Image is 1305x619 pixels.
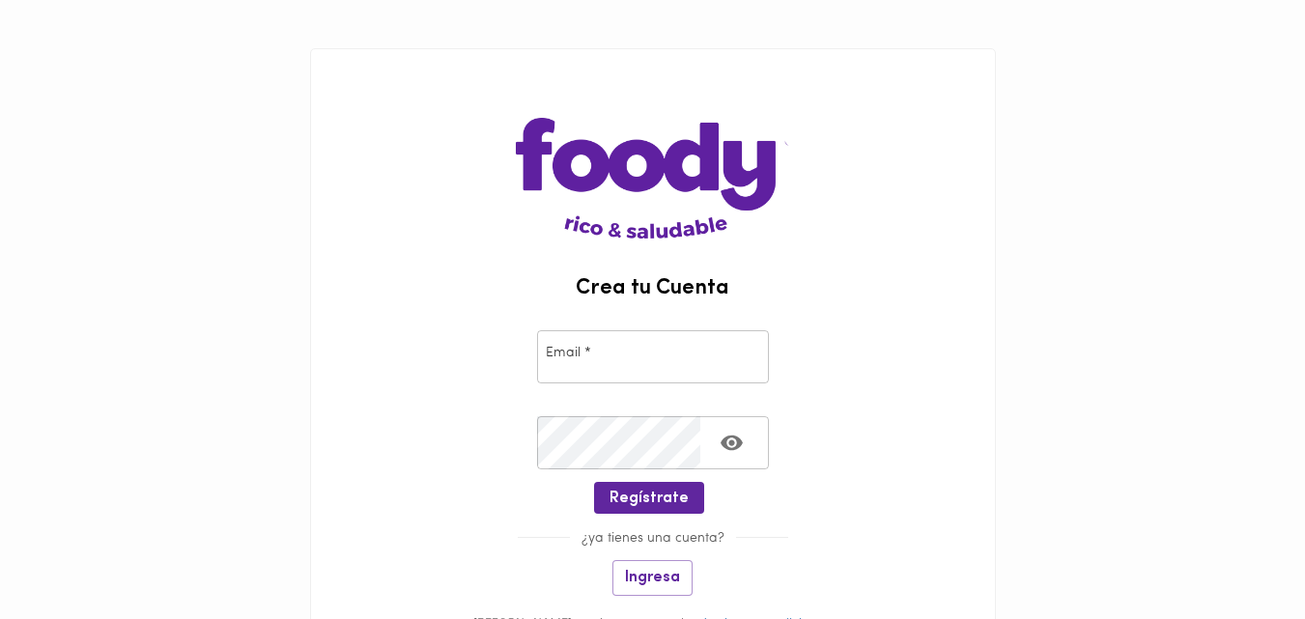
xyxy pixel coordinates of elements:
span: Ingresa [625,569,680,587]
span: ¿ya tienes una cuenta? [570,531,736,546]
img: logo-main-page.png [516,49,789,239]
iframe: Messagebird Livechat Widget [1193,507,1286,600]
input: pepitoperez@gmail.com [537,330,769,383]
button: Ingresa [612,560,693,596]
button: Regístrate [594,482,704,514]
span: Regístrate [610,490,689,508]
button: Toggle password visibility [708,419,755,466]
h2: Crea tu Cuenta [311,277,995,300]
